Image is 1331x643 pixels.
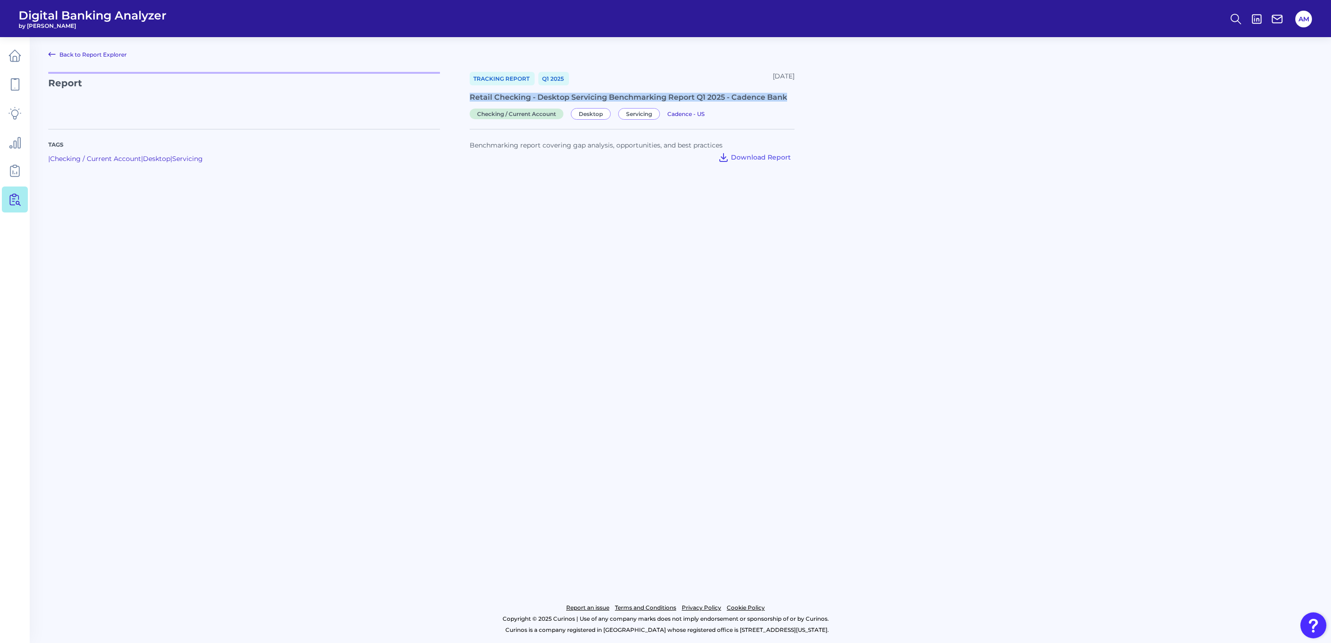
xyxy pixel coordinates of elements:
a: Servicing [618,109,664,118]
span: | [170,154,172,163]
a: Terms and Conditions [615,602,676,613]
button: Download Report [714,150,795,165]
a: Desktop [571,109,614,118]
span: Desktop [571,108,611,120]
a: Report an issue [566,602,609,613]
span: | [48,154,50,163]
a: Privacy Policy [682,602,721,613]
span: Benchmarking report covering gap analysis, opportunities, and best practices [470,141,723,149]
div: [DATE] [773,72,795,85]
a: Desktop [143,154,170,163]
span: Checking / Current Account [470,109,563,119]
div: Retail Checking - Desktop Servicing Benchmarking Report Q1 2025 - Cadence Bank [470,93,795,102]
button: Open Resource Center [1300,612,1326,638]
a: Tracking Report [470,72,535,85]
p: Copyright © 2025 Curinos | Use of any company marks does not imply endorsement or sponsorship of ... [45,613,1286,624]
span: Cadence - US [667,110,704,117]
a: Q1 2025 [538,72,569,85]
p: Report [48,72,440,118]
span: Digital Banking Analyzer [19,8,167,22]
a: Cadence - US [667,109,704,118]
a: Servicing [172,154,203,163]
span: Download Report [731,153,791,161]
a: Checking / Current Account [470,109,567,118]
a: Back to Report Explorer [48,49,127,60]
span: | [141,154,143,163]
a: Cookie Policy [727,602,765,613]
a: Checking / Current Account [50,154,141,163]
span: by [PERSON_NAME] [19,22,167,29]
button: AM [1295,11,1312,27]
p: Curinos is a company registered in [GEOGRAPHIC_DATA] whose registered office is [STREET_ADDRESS][... [48,624,1286,636]
span: Servicing [618,108,660,120]
p: Tags [48,141,440,149]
